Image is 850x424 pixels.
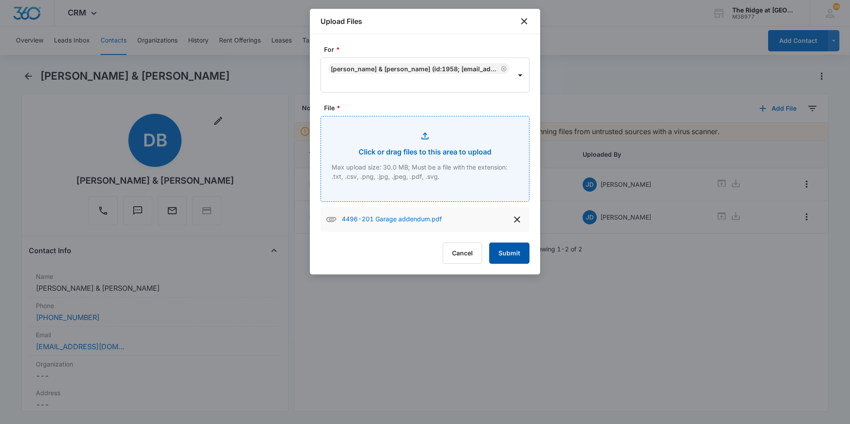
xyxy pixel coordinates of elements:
label: File [324,103,533,112]
button: Cancel [443,243,482,264]
h1: Upload Files [321,16,362,27]
button: delete [510,212,524,227]
label: For [324,45,533,54]
button: Submit [489,243,529,264]
p: 4496-201 Garage addendum.pdf [342,214,442,225]
div: Remove Dae Butler & Madison Vinding (ID:1958; daebutler@gmail.com; 9704121602) [499,66,507,72]
button: close [519,16,529,27]
div: [PERSON_NAME] & [PERSON_NAME] (ID:1958; [EMAIL_ADDRESS][DOMAIN_NAME]; 9704121602) [331,65,499,73]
